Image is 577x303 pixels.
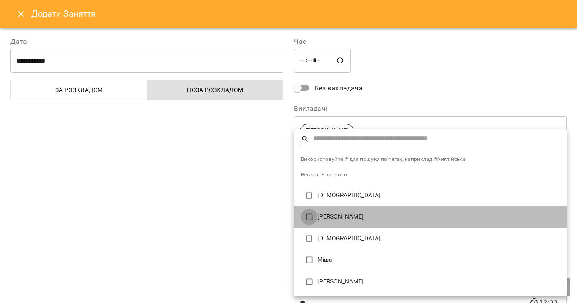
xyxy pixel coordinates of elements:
[301,172,347,178] span: Всього: 5 клієнтів
[301,155,560,164] span: Використовуйте # для пошуку по тегах, наприклад #Англійська
[317,277,560,286] p: [PERSON_NAME]
[317,213,560,221] p: [PERSON_NAME]
[317,191,560,200] p: [DEMOGRAPHIC_DATA]
[317,256,560,264] p: Міша
[317,234,560,243] p: [DEMOGRAPHIC_DATA]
